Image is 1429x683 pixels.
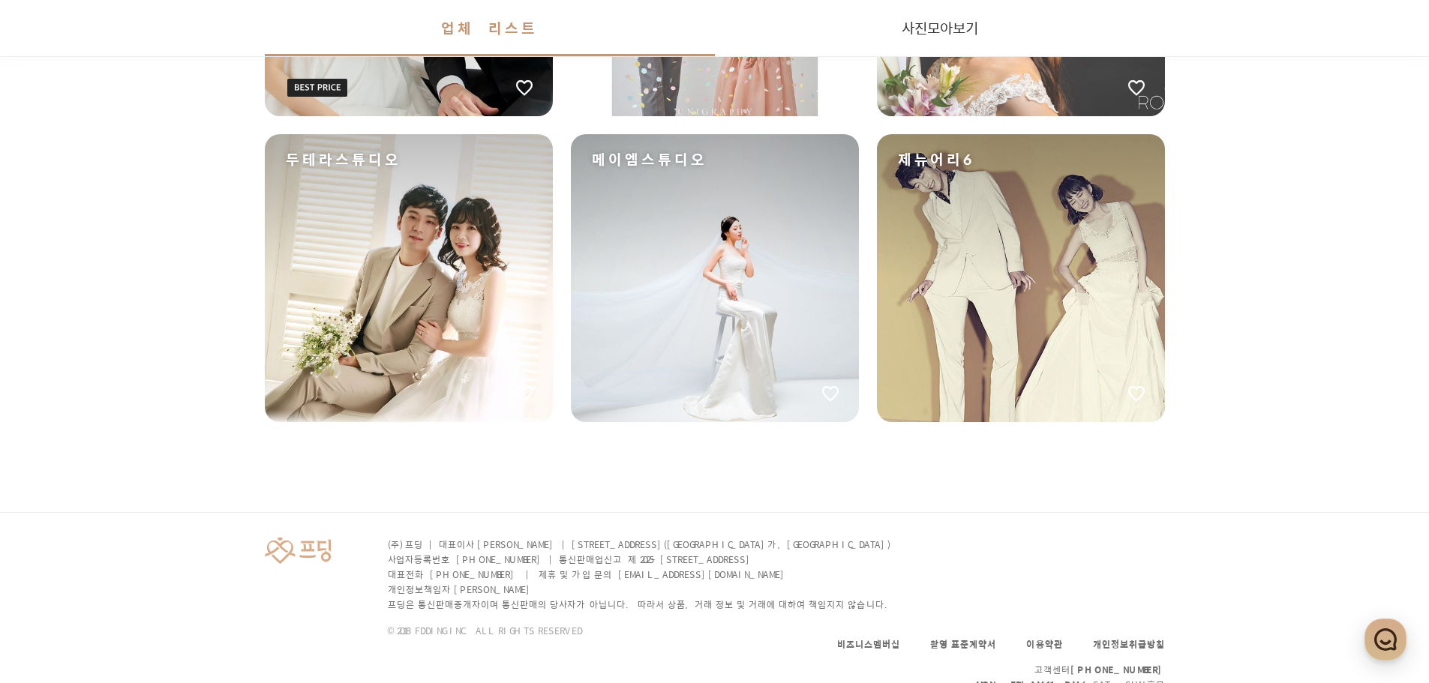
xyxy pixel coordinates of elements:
a: 두테라스튜디오 [265,134,553,422]
a: 제뉴어리6 [877,134,1165,422]
p: (주) 프딩 | 대표이사 [PERSON_NAME] | [STREET_ADDRESS]([GEOGRAPHIC_DATA]가, [GEOGRAPHIC_DATA]) [388,537,893,552]
a: 이용약관 [1026,637,1063,651]
span: 메이엠스튜디오 [592,149,707,170]
a: 비즈니스멤버십 [837,637,900,651]
p: 개인정보책임자 [PERSON_NAME] [388,582,893,597]
p: © 2018 FDDING INC. ALL RIGHTS RESERVED [388,624,893,637]
p: 고객센터 [837,662,1165,677]
span: [PHONE_NUMBER] [1070,663,1165,676]
span: 설정 [232,498,250,510]
span: 홈 [47,498,56,510]
span: 제뉴어리6 [898,149,967,170]
a: 메이엠스튜디오 [571,134,859,422]
a: 홈 [5,475,99,513]
a: 설정 [194,475,288,513]
a: 대화 [99,475,194,513]
p: 프딩은 통신판매중개자이며 통신판매의 당사자가 아닙니다. 따라서 상품, 거래 정보 및 거래에 대하여 책임지지 않습니다. [388,597,893,612]
span: 대화 [137,499,155,511]
p: 대표전화 [PHONE_NUMBER] | 제휴 및 가입 문의 [EMAIL_ADDRESS][DOMAIN_NAME] [388,567,893,582]
span: 두테라스튜디오 [286,149,401,170]
a: 촬영 표준계약서 [930,637,996,651]
a: 개인정보취급방침 [1093,637,1165,651]
img: icon-bp-label2.9f32ef38.svg [287,79,347,97]
p: 사업자등록번호 [PHONE_NUMBER] | 통신판매업신고 제 2025-[STREET_ADDRESS] [388,552,893,567]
